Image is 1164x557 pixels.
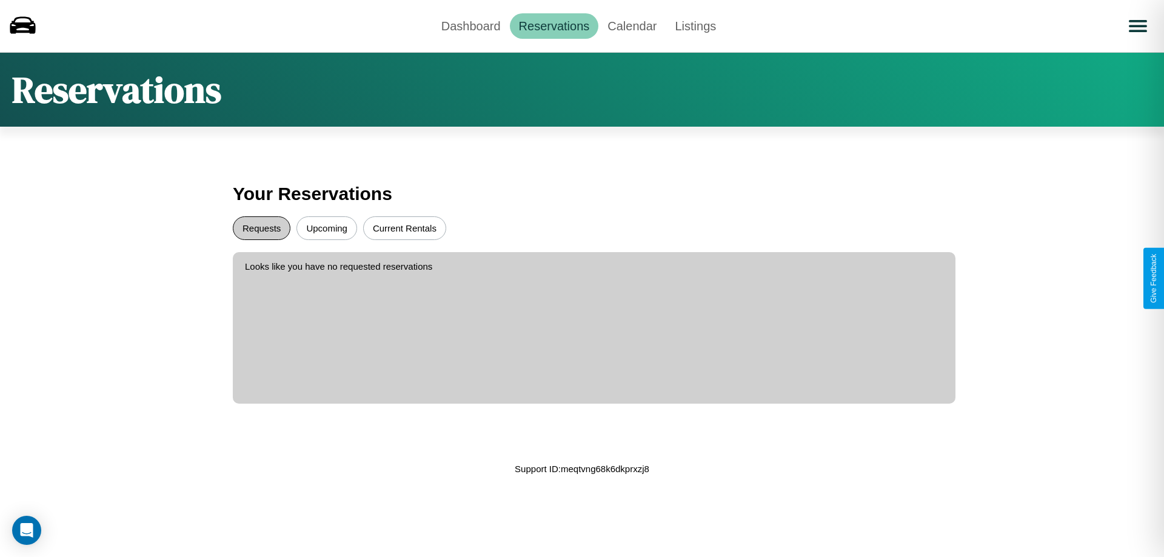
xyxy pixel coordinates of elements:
[510,13,599,39] a: Reservations
[363,216,446,240] button: Current Rentals
[12,65,221,115] h1: Reservations
[245,258,943,275] p: Looks like you have no requested reservations
[233,216,290,240] button: Requests
[666,13,725,39] a: Listings
[432,13,510,39] a: Dashboard
[296,216,357,240] button: Upcoming
[12,516,41,545] div: Open Intercom Messenger
[1121,9,1155,43] button: Open menu
[233,178,931,210] h3: Your Reservations
[1149,254,1158,303] div: Give Feedback
[598,13,666,39] a: Calendar
[515,461,649,477] p: Support ID: meqtvng68k6dkprxzj8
